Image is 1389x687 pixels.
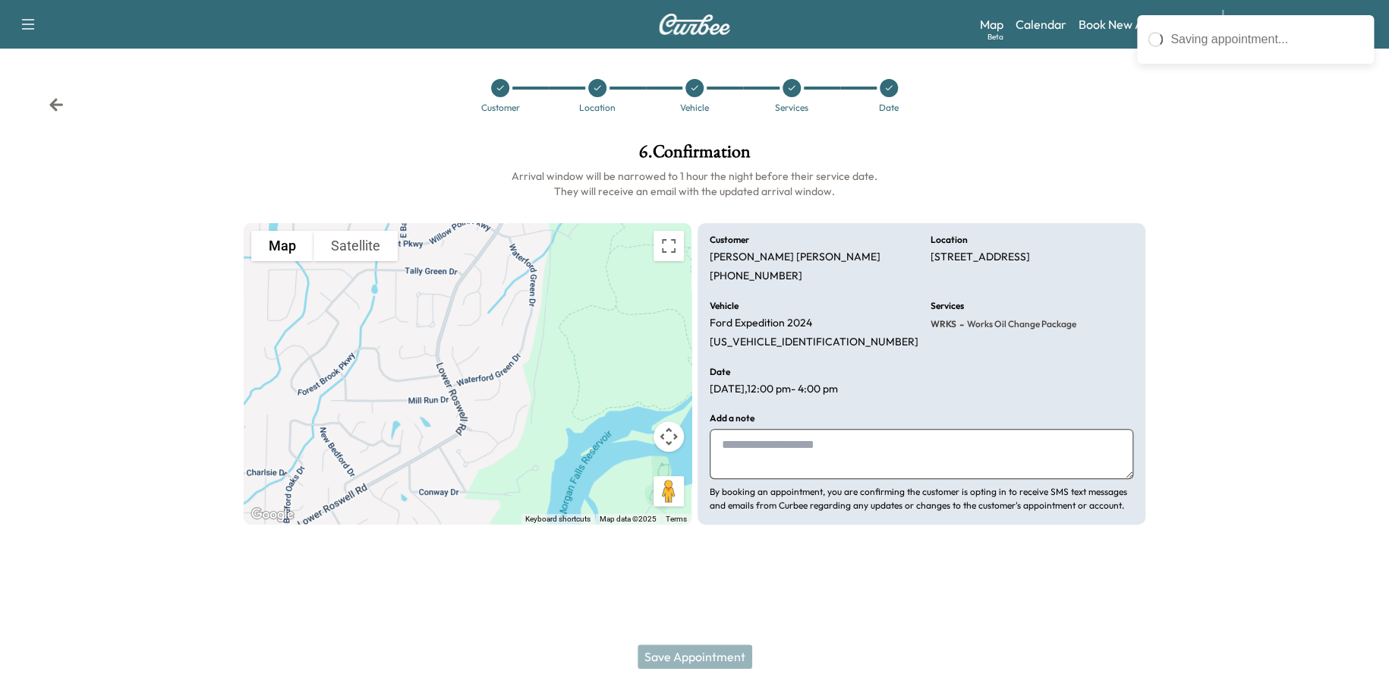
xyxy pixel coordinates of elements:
h6: Customer [710,235,749,244]
div: Vehicle [680,103,709,112]
button: Drag Pegman onto the map to open Street View [654,476,684,506]
p: [US_VEHICLE_IDENTIFICATION_NUMBER] [710,336,918,349]
button: Toggle fullscreen view [654,231,684,261]
h6: Add a note [710,414,754,423]
div: Beta [987,31,1003,43]
a: Calendar [1016,15,1066,33]
h6: Services [931,301,964,310]
span: Works Oil Change Package [964,318,1076,330]
div: Back [49,97,64,112]
div: Location [579,103,616,112]
span: WRKS [931,318,956,330]
p: [PERSON_NAME] [PERSON_NAME] [710,251,880,264]
span: Map data ©2025 [600,515,657,523]
button: Map camera controls [654,421,684,452]
p: By booking an appointment, you are confirming the customer is opting in to receive SMS text messa... [710,485,1133,512]
span: - [956,317,964,332]
button: Keyboard shortcuts [525,514,591,525]
a: MapBeta [980,15,1003,33]
p: Ford Expedition 2024 [710,317,812,330]
p: [DATE] , 12:00 pm - 4:00 pm [710,383,838,396]
div: Services [775,103,808,112]
h1: 6 . Confirmation [244,143,1145,169]
p: [STREET_ADDRESS] [931,251,1030,264]
a: Open this area in Google Maps (opens a new window) [247,505,298,525]
p: [PHONE_NUMBER] [710,269,802,283]
button: Show satellite imagery [313,231,398,261]
h6: Arrival window will be narrowed to 1 hour the night before their service date. They will receive ... [244,169,1145,199]
h6: Location [931,235,968,244]
h6: Date [710,367,730,377]
img: Curbee Logo [658,14,731,35]
div: Date [879,103,899,112]
a: Book New Appointment [1079,15,1207,33]
h6: Vehicle [710,301,739,310]
img: Google [247,505,298,525]
div: Saving appointment... [1170,30,1363,49]
a: Terms (opens in new tab) [666,515,687,523]
button: Show street map [251,231,313,261]
div: Customer [481,103,520,112]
